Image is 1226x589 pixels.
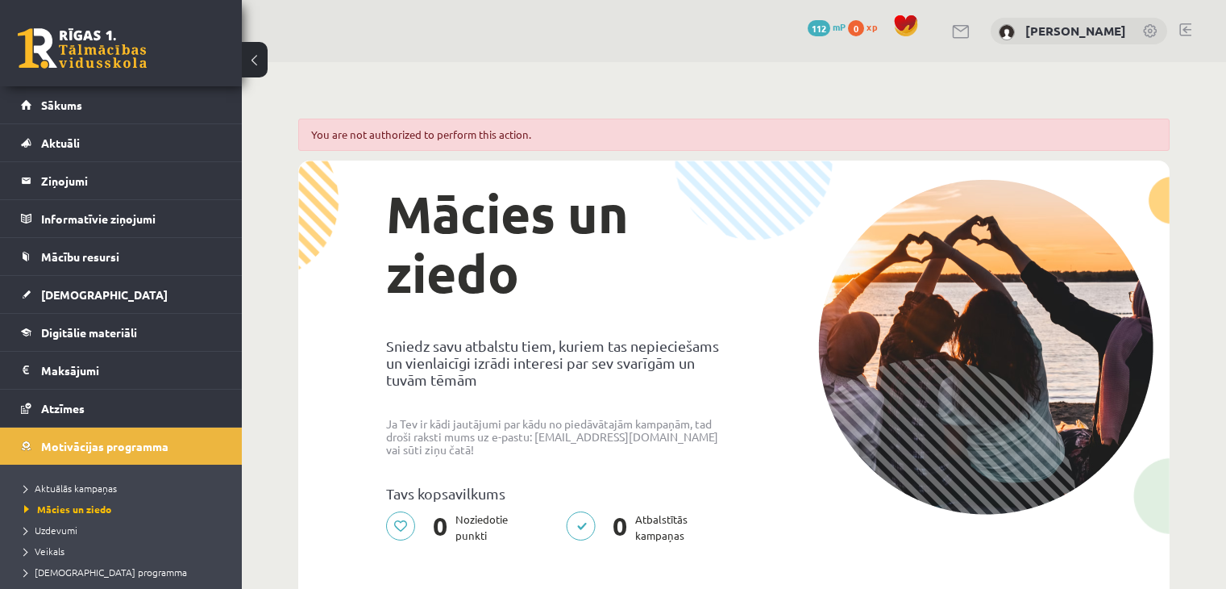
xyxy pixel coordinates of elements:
[21,390,222,427] a: Atzīmes
[818,179,1153,515] img: donation-campaign-image-5f3e0036a0d26d96e48155ce7b942732c76651737588babb5c96924e9bd6788c.png
[386,184,721,303] h1: Mācies un ziedo
[808,20,846,33] a: 112 mP
[24,502,226,516] a: Mācies un ziedo
[21,276,222,313] a: [DEMOGRAPHIC_DATA]
[41,162,222,199] legend: Ziņojumi
[21,162,222,199] a: Ziņojumi
[24,545,64,558] span: Veikals
[24,523,226,537] a: Uzdevumi
[24,481,226,495] a: Aktuālās kampaņas
[425,512,455,544] span: 0
[386,417,721,456] p: Ja Tev ir kādi jautājumi par kādu no piedāvātajām kampaņām, tad droši raksti mums uz e-pastu: [EM...
[298,119,1170,151] div: You are not authorized to perform this action.
[386,337,721,388] p: Sniedz savu atbalstu tiem, kuriem tas nepieciešams un vienlaicīgi izrādi interesi par sev svarīgā...
[18,28,147,69] a: Rīgas 1. Tālmācības vidusskola
[386,512,517,544] p: Noziedotie punkti
[999,24,1015,40] img: Adriana Bukovska
[21,314,222,351] a: Digitālie materiāli
[867,20,877,33] span: xp
[24,566,187,579] span: [DEMOGRAPHIC_DATA] programma
[41,325,137,340] span: Digitālie materiāli
[21,238,222,275] a: Mācību resursi
[41,249,119,264] span: Mācību resursi
[833,20,846,33] span: mP
[24,544,226,558] a: Veikals
[566,512,697,544] p: Atbalstītās kampaņas
[21,124,222,161] a: Aktuāli
[1025,23,1126,39] a: [PERSON_NAME]
[21,200,222,237] a: Informatīvie ziņojumi
[24,482,117,495] span: Aktuālās kampaņas
[21,352,222,389] a: Maksājumi
[41,352,222,389] legend: Maksājumi
[808,20,830,36] span: 112
[848,20,864,36] span: 0
[24,565,226,579] a: [DEMOGRAPHIC_DATA] programma
[386,485,721,502] p: Tavs kopsavilkums
[21,428,222,465] a: Motivācijas programma
[41,98,82,112] span: Sākums
[41,200,222,237] legend: Informatīvie ziņojumi
[21,86,222,123] a: Sākums
[848,20,885,33] a: 0 xp
[41,401,85,416] span: Atzīmes
[41,136,80,150] span: Aktuāli
[24,524,77,537] span: Uzdevumi
[41,287,168,302] span: [DEMOGRAPHIC_DATA]
[24,503,111,516] span: Mācies un ziedo
[41,439,168,453] span: Motivācijas programma
[605,512,635,544] span: 0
